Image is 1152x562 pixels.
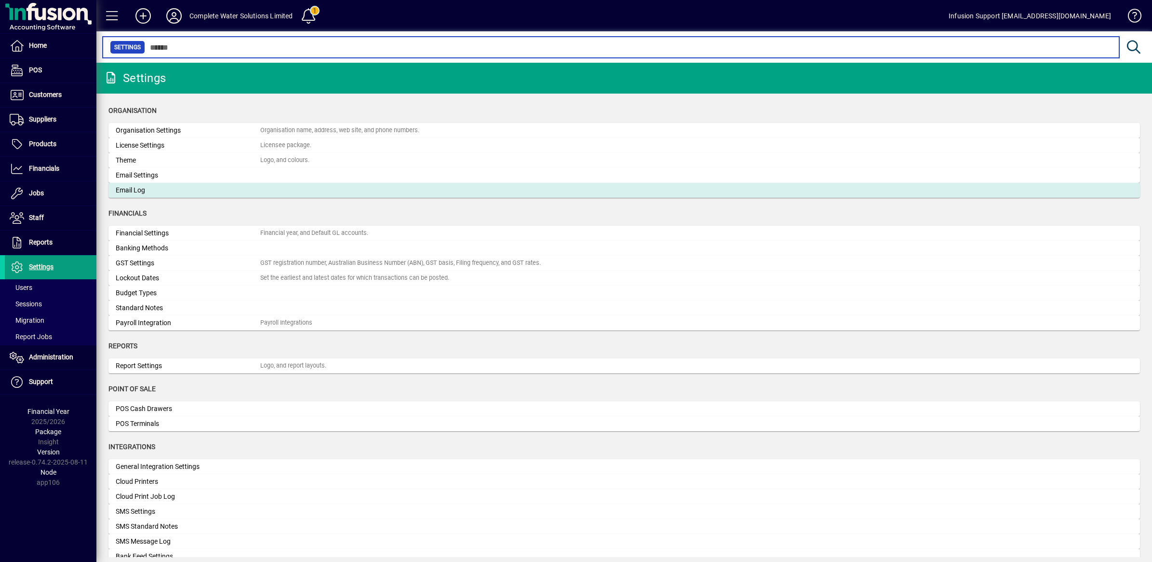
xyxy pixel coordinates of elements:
[5,34,96,58] a: Home
[5,58,96,82] a: POS
[108,401,1140,416] a: POS Cash Drawers
[108,226,1140,241] a: Financial SettingsFinancial year, and Default GL accounts.
[159,7,189,25] button: Profile
[29,378,53,385] span: Support
[116,170,260,180] div: Email Settings
[5,206,96,230] a: Staff
[5,279,96,296] a: Users
[114,42,141,52] span: Settings
[108,138,1140,153] a: License SettingsLicensee package.
[116,288,260,298] div: Budget Types
[108,123,1140,138] a: Organisation SettingsOrganisation name, address, web site, and phone numbers.
[1121,2,1140,33] a: Knowledge Base
[108,168,1140,183] a: Email Settings
[29,140,56,148] span: Products
[108,315,1140,330] a: Payroll IntegrationPayroll Integrations
[260,141,311,150] div: Licensee package.
[108,153,1140,168] a: ThemeLogo, and colours.
[10,333,52,341] span: Report Jobs
[29,214,44,221] span: Staff
[108,342,137,350] span: Reports
[5,181,96,206] a: Jobs
[108,385,156,393] span: Point of Sale
[189,8,293,24] div: Complete Water Solutions Limited
[108,358,1140,373] a: Report SettingsLogo, and report layouts.
[949,8,1111,24] div: Infusion Support [EMAIL_ADDRESS][DOMAIN_NAME]
[116,125,260,136] div: Organisation Settings
[40,468,56,476] span: Node
[260,361,326,370] div: Logo, and report layouts.
[108,474,1140,489] a: Cloud Printers
[29,164,59,172] span: Financials
[108,286,1140,301] a: Budget Types
[116,303,260,313] div: Standard Notes
[29,263,54,271] span: Settings
[5,296,96,312] a: Sessions
[260,318,312,328] div: Payroll Integrations
[5,132,96,156] a: Products
[108,209,147,217] span: Financials
[116,462,260,472] div: General Integration Settings
[10,284,32,291] span: Users
[5,329,96,345] a: Report Jobs
[108,489,1140,504] a: Cloud Print Job Log
[108,416,1140,431] a: POS Terminals
[260,229,368,238] div: Financial year, and Default GL accounts.
[116,521,260,532] div: SMS Standard Notes
[29,189,44,197] span: Jobs
[116,492,260,502] div: Cloud Print Job Log
[5,345,96,370] a: Administration
[5,312,96,329] a: Migration
[116,155,260,165] div: Theme
[5,83,96,107] a: Customers
[29,238,53,246] span: Reports
[116,228,260,238] div: Financial Settings
[29,115,56,123] span: Suppliers
[5,231,96,255] a: Reports
[128,7,159,25] button: Add
[260,259,541,268] div: GST registration number, Australian Business Number (ABN), GST basis, Filing frequency, and GST r...
[108,107,157,114] span: Organisation
[35,428,61,436] span: Package
[116,419,260,429] div: POS Terminals
[5,157,96,181] a: Financials
[29,353,73,361] span: Administration
[260,274,449,283] div: Set the earliest and latest dates for which transactions can be posted.
[260,126,419,135] div: Organisation name, address, web site, and phone numbers.
[108,301,1140,315] a: Standard Notes
[37,448,60,456] span: Version
[108,519,1140,534] a: SMS Standard Notes
[116,318,260,328] div: Payroll Integration
[116,258,260,268] div: GST Settings
[116,477,260,487] div: Cloud Printers
[104,70,166,86] div: Settings
[29,41,47,49] span: Home
[10,300,42,308] span: Sessions
[116,140,260,151] div: License Settings
[108,534,1140,549] a: SMS Message Log
[116,185,260,195] div: Email Log
[116,243,260,253] div: Banking Methods
[108,183,1140,198] a: Email Log
[5,370,96,394] a: Support
[108,256,1140,271] a: GST SettingsGST registration number, Australian Business Number (ABN), GST basis, Filing frequenc...
[10,316,44,324] span: Migration
[108,241,1140,256] a: Banking Methods
[29,91,62,98] span: Customers
[116,507,260,517] div: SMS Settings
[108,504,1140,519] a: SMS Settings
[27,408,69,415] span: Financial Year
[108,271,1140,286] a: Lockout DatesSet the earliest and latest dates for which transactions can be posted.
[5,108,96,132] a: Suppliers
[116,361,260,371] div: Report Settings
[108,459,1140,474] a: General Integration Settings
[260,156,309,165] div: Logo, and colours.
[116,404,260,414] div: POS Cash Drawers
[116,273,260,283] div: Lockout Dates
[116,551,260,562] div: Bank Feed Settings
[108,443,155,451] span: Integrations
[29,66,42,74] span: POS
[116,536,260,547] div: SMS Message Log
